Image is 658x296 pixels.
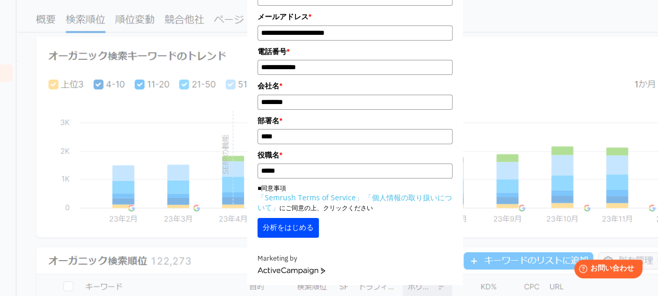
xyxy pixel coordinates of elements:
div: Marketing by [257,253,453,264]
label: 電話番号 [257,46,453,57]
a: 「Semrush Terms of Service」 [257,192,363,202]
label: 会社名 [257,80,453,92]
iframe: Help widget launcher [565,255,647,285]
label: 役職名 [257,149,453,161]
label: 部署名 [257,115,453,126]
button: 分析をはじめる [257,218,319,238]
label: メールアドレス [257,11,453,22]
p: ■同意事項 にご同意の上、クリックください [257,184,453,213]
a: 「個人情報の取り扱いについて」 [257,192,452,212]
